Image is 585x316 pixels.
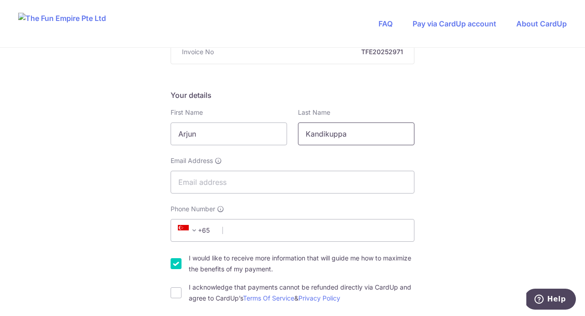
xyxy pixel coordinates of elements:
strong: TFE20252971 [217,47,403,56]
span: +65 [175,225,216,236]
span: Phone Number [171,204,215,214]
input: First name [171,122,287,145]
span: Email Address [171,156,213,165]
span: +65 [178,225,200,236]
a: Pay via CardUp account [413,19,496,28]
h5: Your details [171,90,414,101]
label: Last Name [298,108,330,117]
input: Email address [171,171,414,194]
a: About CardUp [516,19,567,28]
a: Terms Of Service [243,294,294,302]
label: First Name [171,108,203,117]
input: Last name [298,122,414,145]
a: Privacy Policy [298,294,340,302]
label: I acknowledge that payments cannot be refunded directly via CardUp and agree to CardUp’s & [189,282,414,304]
label: I would like to receive more information that will guide me how to maximize the benefits of my pa... [189,253,414,275]
iframe: Opens a widget where you can find more information [526,289,576,311]
span: Invoice No [182,47,214,56]
a: FAQ [378,19,393,28]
